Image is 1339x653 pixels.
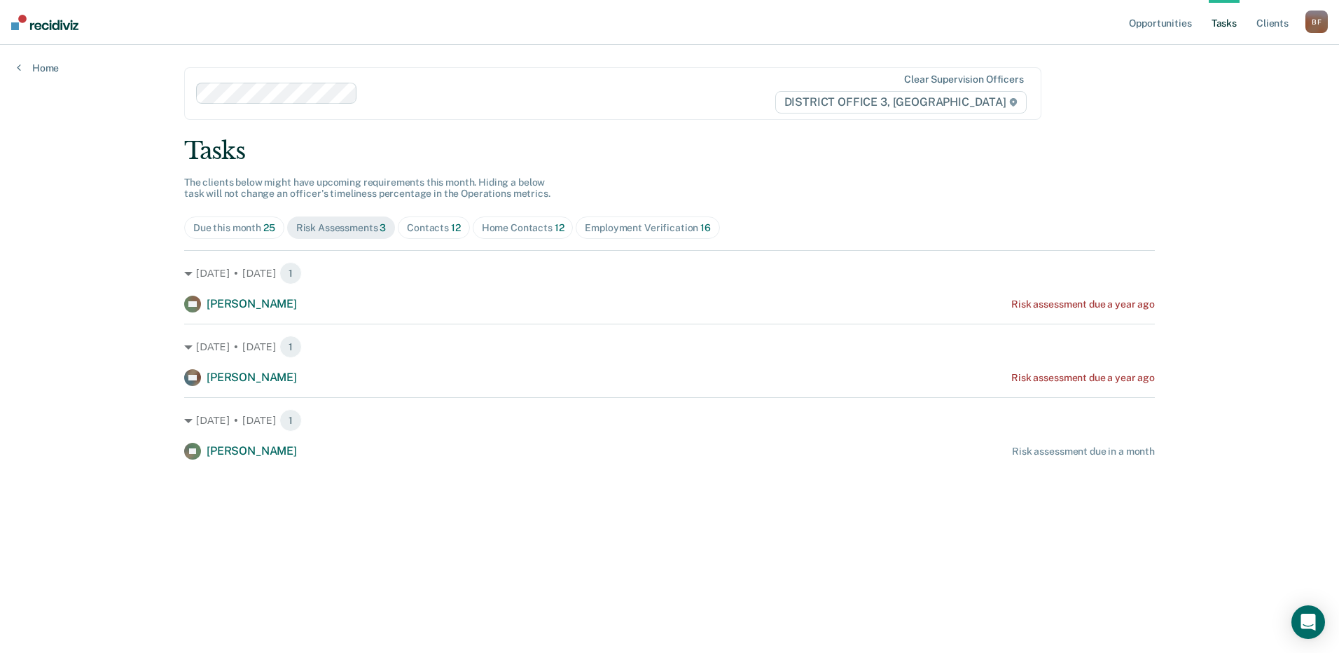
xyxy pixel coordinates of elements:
[207,444,297,458] span: [PERSON_NAME]
[1291,605,1325,639] div: Open Intercom Messenger
[775,91,1027,114] span: DISTRICT OFFICE 3, [GEOGRAPHIC_DATA]
[555,222,564,233] span: 12
[451,222,461,233] span: 12
[585,222,710,234] div: Employment Verification
[184,177,550,200] span: The clients below might have upcoming requirements this month. Hiding a below task will not chang...
[184,137,1155,165] div: Tasks
[207,297,297,310] span: [PERSON_NAME]
[1011,298,1155,310] div: Risk assessment due a year ago
[482,222,564,234] div: Home Contacts
[184,336,1155,358] div: [DATE] • [DATE] 1
[700,222,711,233] span: 16
[184,409,1155,432] div: [DATE] • [DATE] 1
[279,336,302,358] span: 1
[296,222,387,234] div: Risk Assessments
[904,74,1023,85] div: Clear supervision officers
[11,15,78,30] img: Recidiviz
[1012,446,1155,458] div: Risk assessment due in a month
[380,222,386,233] span: 3
[263,222,275,233] span: 25
[17,62,59,74] a: Home
[1305,11,1328,33] button: BF
[193,222,275,234] div: Due this month
[279,262,302,284] span: 1
[1305,11,1328,33] div: B F
[184,262,1155,284] div: [DATE] • [DATE] 1
[279,409,302,432] span: 1
[207,371,297,384] span: [PERSON_NAME]
[1011,372,1155,384] div: Risk assessment due a year ago
[407,222,461,234] div: Contacts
